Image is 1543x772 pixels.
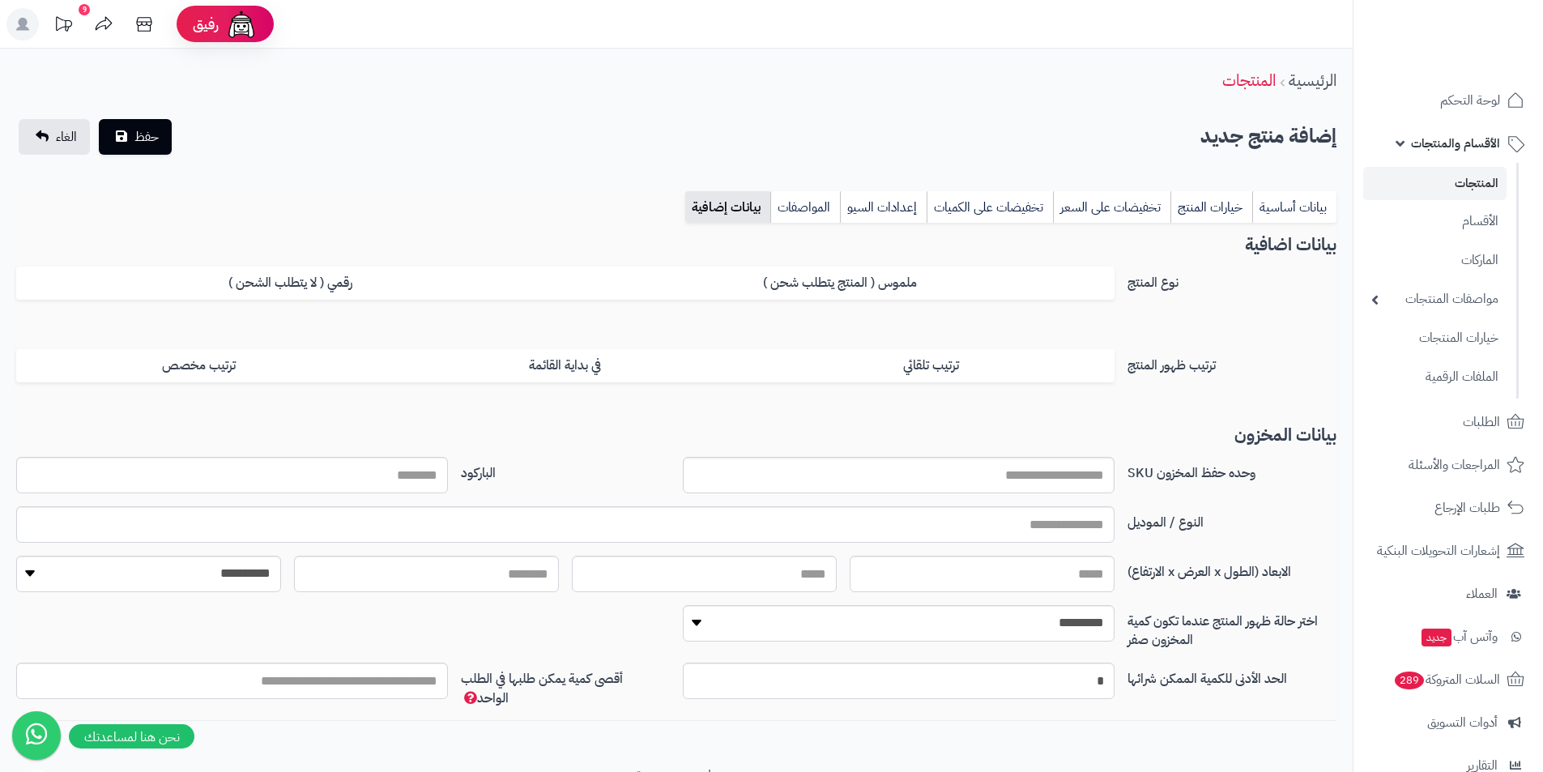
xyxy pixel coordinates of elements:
a: إشعارات التحويلات البنكية [1363,531,1533,570]
label: الباركود [454,457,676,483]
span: العملاء [1466,582,1498,605]
a: بيانات إضافية [685,191,770,224]
label: ترتيب مخصص [16,349,382,382]
img: ai-face.png [225,8,258,41]
a: طلبات الإرجاع [1363,488,1533,527]
span: الأقسام والمنتجات [1411,132,1500,155]
label: اختر حالة ظهور المنتج عندما تكون كمية المخزون صفر [1121,605,1343,650]
span: أدوات التسويق [1427,711,1498,734]
button: حفظ [99,119,172,155]
label: في بداية القائمة [382,349,748,382]
a: الغاء [19,119,90,155]
a: أدوات التسويق [1363,703,1533,742]
a: إعدادات السيو [840,191,927,224]
label: ترتيب ظهور المنتج [1121,349,1343,375]
span: 289 [1395,672,1424,689]
a: وآتس آبجديد [1363,617,1533,656]
a: المنتجات [1363,167,1507,200]
span: جديد [1422,629,1451,646]
span: أقصى كمية يمكن طلبها في الطلب الواحد [461,669,623,708]
a: الأقسام [1363,204,1507,239]
label: نوع المنتج [1121,267,1343,292]
h3: بيانات المخزون [16,426,1336,445]
label: الابعاد (الطول x العرض x الارتفاع) [1121,556,1343,582]
a: المنتجات [1222,68,1276,92]
a: مواصفات المنتجات [1363,282,1507,317]
a: الملفات الرقمية [1363,360,1507,395]
h3: بيانات اضافية [16,236,1336,254]
a: خيارات المنتج [1170,191,1252,224]
div: 9 [79,4,90,15]
span: السلات المتروكة [1393,668,1500,691]
span: رفيق [193,15,219,34]
a: تخفيضات على السعر [1053,191,1170,224]
label: وحده حفظ المخزون SKU [1121,457,1343,483]
a: تخفيضات على الكميات [927,191,1053,224]
a: العملاء [1363,574,1533,613]
a: السلات المتروكة289 [1363,660,1533,699]
span: الطلبات [1463,411,1500,433]
a: لوحة التحكم [1363,81,1533,120]
span: إشعارات التحويلات البنكية [1377,540,1500,562]
label: رقمي ( لا يتطلب الشحن ) [16,267,565,300]
label: ملموس ( المنتج يتطلب شحن ) [565,267,1115,300]
h2: إضافة منتج جديد [1200,120,1336,153]
a: تحديثات المنصة [43,8,83,45]
a: المراجعات والأسئلة [1363,446,1533,484]
span: طلبات الإرجاع [1434,497,1500,519]
span: لوحة التحكم [1440,89,1500,112]
a: خيارات المنتجات [1363,321,1507,356]
a: بيانات أساسية [1252,191,1336,224]
a: الماركات [1363,243,1507,278]
span: الغاء [56,127,77,147]
a: الطلبات [1363,403,1533,441]
span: وآتس آب [1420,625,1498,648]
a: الرئيسية [1289,68,1336,92]
span: المراجعات والأسئلة [1409,454,1500,476]
label: الحد الأدنى للكمية الممكن شرائها [1121,663,1343,689]
a: المواصفات [770,191,840,224]
span: حفظ [134,127,159,147]
label: النوع / الموديل [1121,506,1343,532]
label: ترتيب تلقائي [748,349,1115,382]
